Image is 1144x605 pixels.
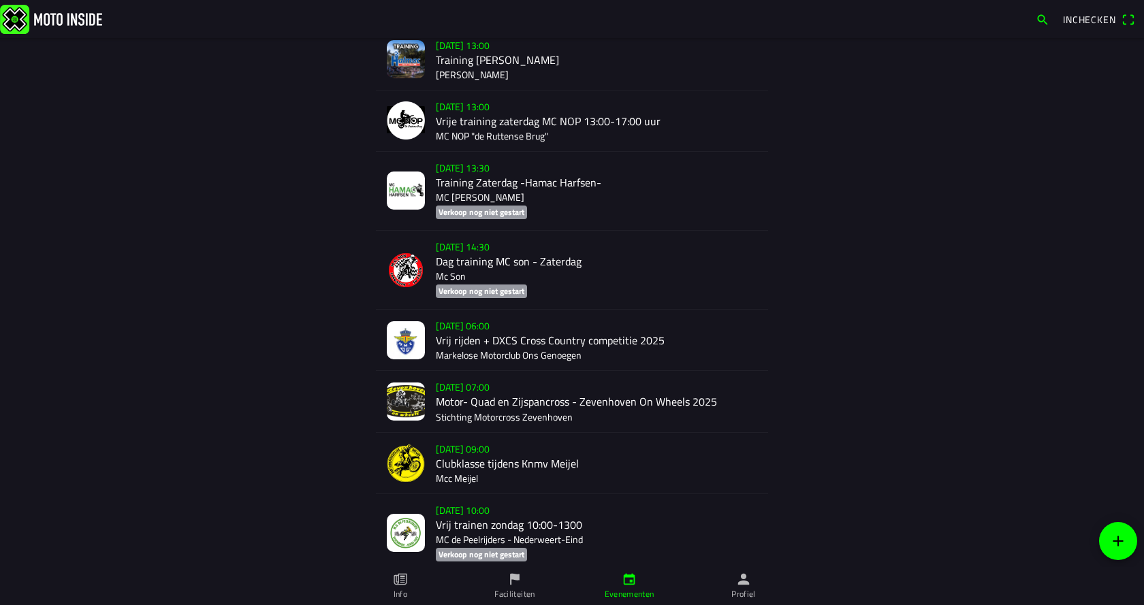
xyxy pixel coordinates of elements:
a: [DATE] 09:00Clubklasse tijdens Knmv MeijelMcc Meijel [376,433,768,494]
ion-label: Faciliteiten [494,588,535,600]
ion-label: Evenementen [605,588,654,600]
span: Inchecken [1063,12,1116,27]
ion-icon: calendar [622,572,637,587]
ion-icon: add [1110,533,1126,549]
ion-icon: flag [507,572,522,587]
ion-label: Info [394,588,407,600]
a: search [1029,7,1056,31]
img: ym7zd07UakFQaleHQQVX3MjOpSWNDAaosxiDTUKw.jpg [387,382,425,421]
img: sfRBxcGZmvZ0K6QUyq9TbY0sbKJYVDoKWVN9jkDZ.png [387,251,425,289]
img: ZwtDOTolzW4onLZR3ELLYaKeEV42DaUHIUgcqF80.png [387,444,425,482]
a: Incheckenqr scanner [1056,7,1141,31]
img: NjdwpvkGicnr6oC83998ZTDUeXJJ29cK9cmzxz8K.png [387,101,425,140]
img: AFFeeIxnsgetZ59Djh9zHoMlSo8wVdQP4ewsvtr6.jpg [387,321,425,359]
img: stVzL4J7gUd08I7EG3sXf6SGFCRz5XnoXIF6XwDE.jpg [387,514,425,552]
a: [DATE] 13:00Training [PERSON_NAME][PERSON_NAME] [376,29,768,91]
img: N3lxsS6Zhak3ei5Q5MtyPEvjHqMuKUUTBqHB2i4g.png [387,40,425,78]
a: [DATE] 14:30Dag training MC son - ZaterdagMc SonVerkoop nog niet gestart [376,231,768,310]
ion-label: Profiel [731,588,756,600]
img: 7cEymm8sCid3If6kbhJAI24WpSS5QJjC9vpdNrlb.jpg [387,171,425,210]
ion-icon: person [736,572,751,587]
a: [DATE] 10:00Vrij trainen zondag 10:00-1300MC de Peelrijders - Nederweert-EindVerkoop nog niet ges... [376,494,768,573]
a: [DATE] 07:00Motor- Quad en Zijspancross - Zevenhoven On Wheels 2025Stichting Motorcross Zevenhoven [376,371,768,432]
a: [DATE] 13:00Vrije training zaterdag MC NOP 13:00-17:00 uurMC NOP "de Ruttense Brug" [376,91,768,152]
ion-icon: paper [393,572,408,587]
a: [DATE] 13:30Training Zaterdag -Hamac Harfsen-MC [PERSON_NAME]Verkoop nog niet gestart [376,152,768,231]
a: [DATE] 06:00Vrij rijden + DXCS Cross Country competitie 2025Markelose Motorclub Ons Genoegen [376,310,768,371]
